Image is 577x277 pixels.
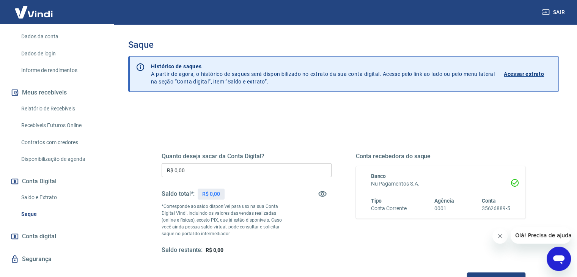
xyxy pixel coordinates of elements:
[481,205,510,212] h6: 35626889-5
[9,0,58,24] img: Vindi
[492,228,508,244] iframe: Fechar mensagem
[162,190,195,198] h5: Saldo total*:
[18,190,104,205] a: Saldo e Extrato
[202,190,220,198] p: R$ 0,00
[9,251,104,268] a: Segurança
[504,70,544,78] p: Acessar extrato
[22,231,56,242] span: Conta digital
[371,180,511,188] h6: Nu Pagamentos S.A.
[511,227,571,244] iframe: Mensagem da empresa
[18,29,104,44] a: Dados da conta
[434,198,454,204] span: Agência
[18,206,104,222] a: Saque
[18,101,104,116] a: Relatório de Recebíveis
[481,198,496,204] span: Conta
[18,46,104,61] a: Dados de login
[9,173,104,190] button: Conta Digital
[206,247,223,253] span: R$ 0,00
[371,205,407,212] h6: Conta Corrente
[162,153,332,160] h5: Quanto deseja sacar da Conta Digital?
[151,63,495,85] p: A partir de agora, o histórico de saques será disponibilizado no extrato da sua conta digital. Ac...
[9,228,104,245] a: Conta digital
[128,39,559,50] h3: Saque
[18,118,104,133] a: Recebíveis Futuros Online
[151,63,495,70] p: Histórico de saques
[18,63,104,78] a: Informe de rendimentos
[504,63,552,85] a: Acessar extrato
[434,205,454,212] h6: 0001
[162,203,289,237] p: *Corresponde ao saldo disponível para uso na sua Conta Digital Vindi. Incluindo os valores das ve...
[5,5,64,11] span: Olá! Precisa de ajuda?
[162,246,203,254] h5: Saldo restante:
[371,198,382,204] span: Tipo
[18,135,104,150] a: Contratos com credores
[9,84,104,101] button: Meus recebíveis
[18,151,104,167] a: Disponibilização de agenda
[547,247,571,271] iframe: Botão para abrir a janela de mensagens
[541,5,568,19] button: Sair
[371,173,386,179] span: Banco
[356,153,526,160] h5: Conta recebedora do saque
